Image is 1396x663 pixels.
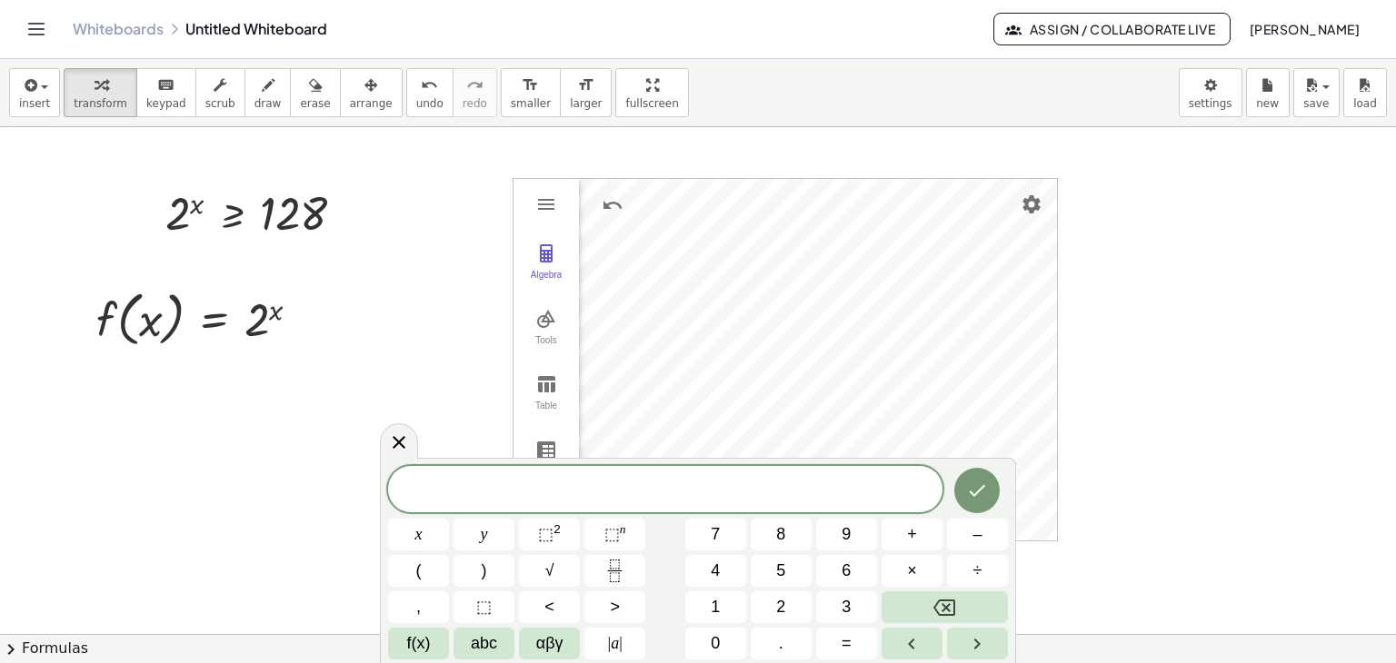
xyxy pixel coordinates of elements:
[577,74,594,96] i: format_size
[421,74,438,96] i: undo
[454,628,514,659] button: Alphabet
[579,179,1057,540] canvas: Graphics View 1
[973,559,982,583] span: ÷
[519,555,580,587] button: Square root
[779,631,783,656] span: .
[1249,21,1360,37] span: [PERSON_NAME]
[1256,97,1279,110] span: new
[751,555,812,587] button: 5
[947,628,1008,659] button: Right arrow
[1293,68,1340,117] button: save
[1246,68,1290,117] button: new
[205,97,235,110] span: scrub
[535,193,557,215] img: Main Menu
[482,559,487,583] span: )
[1343,68,1387,117] button: load
[300,97,330,110] span: erase
[416,559,422,583] span: (
[1303,97,1329,110] span: save
[615,68,688,117] button: fullscreen
[453,68,497,117] button: redoredo
[290,68,340,117] button: erase
[751,591,812,623] button: 2
[511,97,551,110] span: smaller
[254,97,282,110] span: draw
[19,97,50,110] span: insert
[947,519,1008,550] button: Minus
[350,97,393,110] span: arrange
[481,522,488,547] span: y
[64,68,137,117] button: transform
[1009,21,1215,37] span: Assign / Collaborate Live
[584,555,645,587] button: Fraction
[1189,97,1232,110] span: settings
[517,335,575,361] div: Tools
[73,20,164,38] a: Whiteboards
[454,591,514,623] button: Placeholder
[882,519,942,550] button: Plus
[244,68,292,117] button: draw
[416,97,444,110] span: undo
[993,13,1231,45] button: Assign / Collaborate Live
[620,522,626,536] sup: n
[816,519,877,550] button: 9
[711,559,720,583] span: 4
[882,555,942,587] button: Times
[1353,97,1377,110] span: load
[22,15,51,44] button: Toggle navigation
[685,628,746,659] button: 0
[538,525,553,543] span: ⬚
[9,68,60,117] button: insert
[685,591,746,623] button: 1
[596,189,629,222] button: Undo
[907,522,917,547] span: +
[545,559,554,583] span: √
[544,595,554,619] span: <
[584,591,645,623] button: Greater than
[519,628,580,659] button: Greek alphabet
[466,74,484,96] i: redo
[882,591,1008,623] button: Backspace
[157,74,174,96] i: keyboard
[816,628,877,659] button: Equals
[471,631,497,656] span: abc
[519,591,580,623] button: Less than
[536,631,563,656] span: αβγ
[195,68,245,117] button: scrub
[751,628,812,659] button: .
[972,522,982,547] span: –
[513,178,1058,541] div: Graphing Calculator
[517,401,575,426] div: Table
[685,555,746,587] button: 4
[625,97,678,110] span: fullscreen
[406,68,454,117] button: undoundo
[517,270,575,295] div: Algebra
[74,97,127,110] span: transform
[604,525,620,543] span: ⬚
[842,522,851,547] span: 9
[454,519,514,550] button: y
[842,559,851,583] span: 6
[816,591,877,623] button: 3
[388,519,449,550] button: x
[619,634,623,652] span: |
[553,522,561,536] sup: 2
[415,522,423,547] span: x
[560,68,612,117] button: format_sizelarger
[584,519,645,550] button: Superscript
[407,631,431,656] span: f(x)
[610,595,620,619] span: >
[776,522,785,547] span: 8
[388,555,449,587] button: (
[776,559,785,583] span: 5
[522,74,539,96] i: format_size
[388,628,449,659] button: Functions
[608,631,623,656] span: a
[711,631,720,656] span: 0
[454,555,514,587] button: )
[476,595,492,619] span: ⬚
[711,595,720,619] span: 1
[751,519,812,550] button: 8
[519,519,580,550] button: Squared
[842,631,852,656] span: =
